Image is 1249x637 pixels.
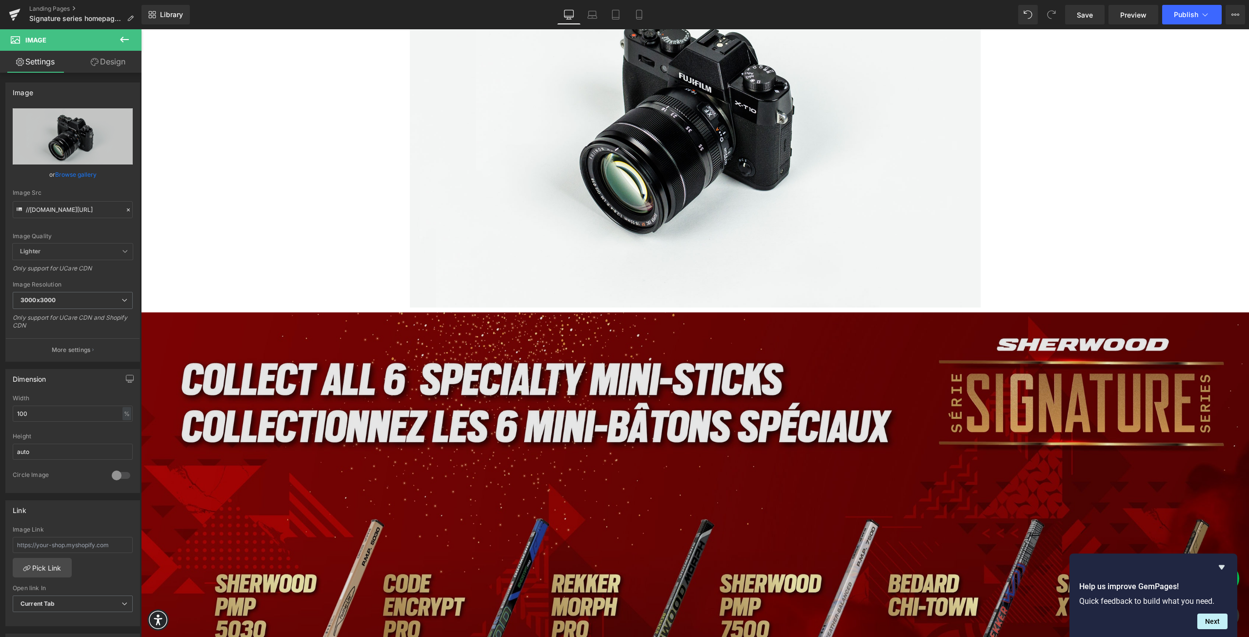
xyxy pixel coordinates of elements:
[141,5,190,24] a: New Library
[1042,5,1061,24] button: Redo
[13,201,133,218] input: Link
[160,10,183,19] span: Library
[13,406,133,422] input: auto
[25,36,46,44] span: Image
[627,5,651,24] a: Mobile
[1162,5,1222,24] button: Publish
[13,433,133,440] div: Height
[6,338,140,361] button: More settings
[13,395,133,402] div: Width
[13,526,133,533] div: Image Link
[6,580,28,601] div: Accessibility Menu
[1120,10,1147,20] span: Preview
[581,5,604,24] a: Laptop
[1174,11,1198,19] span: Publish
[1079,561,1228,629] div: Help us improve GemPages!
[1077,10,1093,20] span: Save
[13,281,133,288] div: Image Resolution
[13,314,133,336] div: Only support for UCare CDN and Shopify CDN
[557,5,581,24] a: Desktop
[1108,5,1158,24] a: Preview
[13,471,102,481] div: Circle Image
[1226,5,1245,24] button: More
[1079,596,1228,606] p: Quick feedback to build what you need.
[13,501,26,514] div: Link
[1079,581,1228,593] h2: Help us improve GemPages!
[604,5,627,24] a: Tablet
[13,585,133,592] div: Open link In
[20,600,55,607] b: Current Tab
[13,558,72,577] a: Pick Link
[1018,5,1038,24] button: Undo
[1216,561,1228,573] button: Hide survey
[13,265,133,279] div: Only support for UCare CDN
[13,370,46,383] div: Dimension
[13,189,133,196] div: Image Src
[52,346,91,354] p: More settings
[29,15,123,22] span: Signature series homepage - EN
[13,537,133,553] input: https://your-shop.myshopify.com
[1197,614,1228,629] button: Next question
[13,444,133,460] input: auto
[29,5,141,13] a: Landing Pages
[13,83,33,97] div: Image
[13,233,133,240] div: Image Quality
[55,166,97,183] a: Browse gallery
[20,296,56,304] b: 3000x3000
[122,407,131,420] div: %
[73,51,143,73] a: Design
[20,247,40,255] b: Lighter
[13,169,133,180] div: or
